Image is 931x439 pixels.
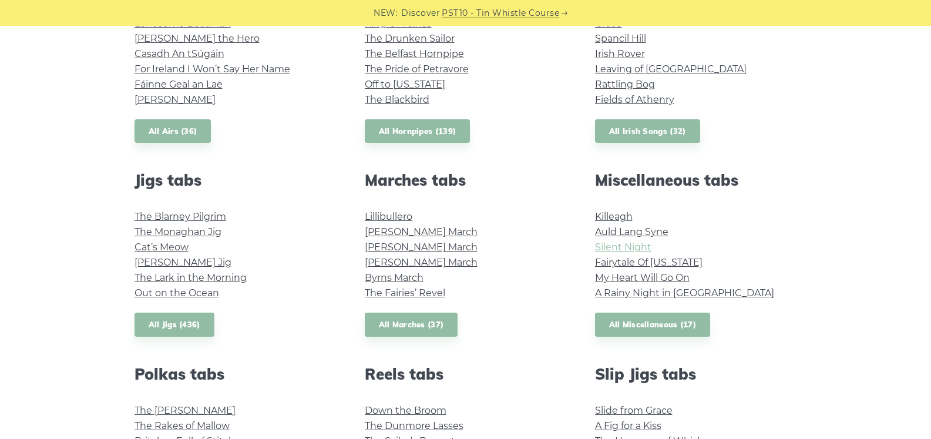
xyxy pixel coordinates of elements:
span: Discover [401,6,440,20]
a: Auld Lang Syne [595,226,668,237]
a: The Drunken Sailor [365,33,455,44]
h2: Miscellaneous tabs [595,171,797,189]
a: Irish Rover [595,48,645,59]
a: All Irish Songs (32) [595,119,700,143]
a: Leaving of [GEOGRAPHIC_DATA] [595,63,747,75]
a: Cat’s Meow [135,242,189,253]
a: The Pride of Petravore [365,63,469,75]
a: A Rainy Night in [GEOGRAPHIC_DATA] [595,287,774,299]
h2: Jigs tabs [135,171,337,189]
a: Rattling Bog [595,79,655,90]
a: Fields of Athenry [595,94,674,105]
a: All Jigs (436) [135,313,214,337]
a: The Rakes of Mallow [135,420,230,431]
a: For Ireland I Won’t Say Her Name [135,63,290,75]
h2: Polkas tabs [135,365,337,383]
a: All Marches (37) [365,313,458,337]
h2: Slip Jigs tabs [595,365,797,383]
a: King Of Fairies [365,18,432,29]
a: [PERSON_NAME] [135,94,216,105]
a: The Blackbird [365,94,429,105]
a: [PERSON_NAME] the Hero [135,33,260,44]
h2: Reels tabs [365,365,567,383]
a: Off to [US_STATE] [365,79,445,90]
a: Fairytale Of [US_STATE] [595,257,703,268]
a: My Heart Will Go On [595,272,690,283]
a: Fáinne Geal an Lae [135,79,223,90]
a: [PERSON_NAME] Jig [135,257,231,268]
a: All Hornpipes (139) [365,119,470,143]
a: All Airs (36) [135,119,211,143]
a: Casadh An tSúgáin [135,48,224,59]
a: Out on the Ocean [135,287,219,299]
h2: Marches tabs [365,171,567,189]
a: Slide from Grace [595,405,673,416]
a: The Lark in the Morning [135,272,247,283]
span: NEW: [374,6,398,20]
a: [PERSON_NAME] March [365,226,478,237]
a: Killeagh [595,211,633,222]
a: Byrns March [365,272,424,283]
a: The Fairies’ Revel [365,287,445,299]
a: The Monaghan Jig [135,226,221,237]
a: Spancil Hill [595,33,646,44]
a: Down the Broom [365,405,446,416]
a: The Dunmore Lasses [365,420,463,431]
a: The [PERSON_NAME] [135,405,236,416]
a: Silent Night [595,242,651,253]
a: PST10 - Tin Whistle Course [442,6,559,20]
a: Grace [595,18,622,29]
a: Lonesome Boatman [135,18,231,29]
a: A Fig for a Kiss [595,420,661,431]
a: The Belfast Hornpipe [365,48,464,59]
a: [PERSON_NAME] March [365,257,478,268]
a: Lillibullero [365,211,412,222]
a: All Miscellaneous (17) [595,313,711,337]
a: The Blarney Pilgrim [135,211,226,222]
a: [PERSON_NAME] March [365,242,478,253]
